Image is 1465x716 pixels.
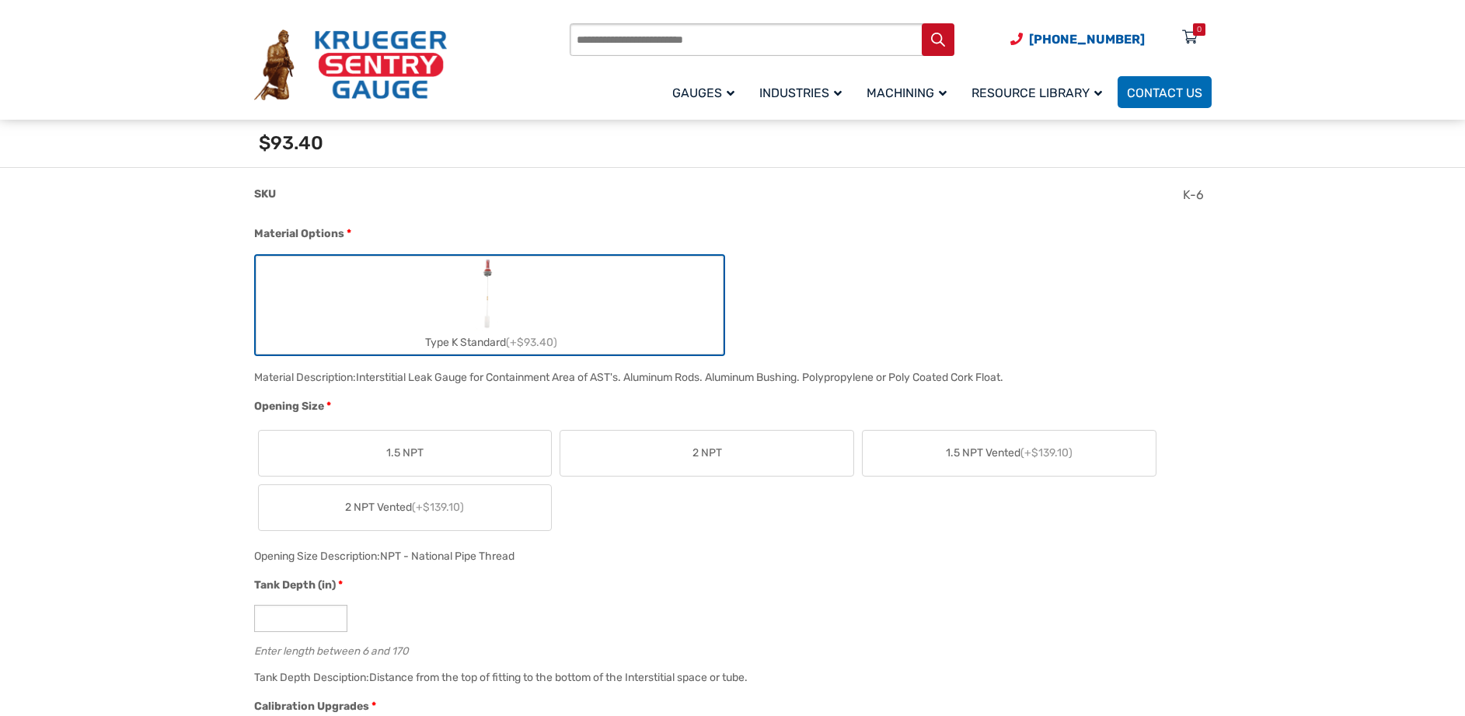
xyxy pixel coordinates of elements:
span: Opening Size Description: [254,550,380,563]
a: Industries [750,74,857,110]
span: $93.40 [259,132,323,154]
div: 0 [1197,23,1202,36]
span: Machining [867,86,947,100]
div: NPT - National Pipe Thread [380,550,514,563]
span: 2 NPT Vented [345,499,464,515]
div: Enter length between 6 and 170 [254,641,1204,656]
a: Phone Number (920) 434-8860 [1010,30,1145,49]
span: (+$139.10) [1020,446,1073,459]
div: Distance from the top of fitting to the bottom of the Interstitial space or tube. [369,671,748,684]
span: 1.5 NPT Vented [946,445,1073,461]
div: Type K Standard [256,331,723,354]
span: (+$139.10) [412,501,464,514]
span: 1.5 NPT [386,445,424,461]
span: Material Options [254,227,344,240]
span: SKU [254,187,276,201]
span: Industries [759,86,842,100]
a: Gauges [663,74,750,110]
span: Material Description: [254,371,356,384]
img: Leak Detection Gauge [474,257,504,331]
img: Krueger Sentry Gauge [254,30,447,101]
span: Opening Size [254,400,324,413]
label: Type K Standard [256,257,723,354]
span: Contact Us [1127,86,1202,100]
abbr: required [338,577,343,593]
span: Tank Depth Desciption: [254,671,369,684]
a: Machining [857,74,962,110]
span: 2 NPT [692,445,722,461]
abbr: required [371,698,376,714]
span: Gauges [672,86,734,100]
a: Resource Library [962,74,1118,110]
a: Contact Us [1118,76,1212,108]
span: K-6 [1183,187,1204,202]
span: (+$93.40) [506,336,557,349]
div: Interstitial Leak Gauge for Containment Area of AST's. Aluminum Rods. Aluminum Bushing. Polypropy... [356,371,1003,384]
span: Tank Depth (in) [254,578,336,592]
span: [PHONE_NUMBER] [1029,32,1145,47]
span: Calibration Upgrades [254,700,369,713]
abbr: required [326,398,331,414]
abbr: required [347,225,351,242]
span: Resource Library [971,86,1102,100]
